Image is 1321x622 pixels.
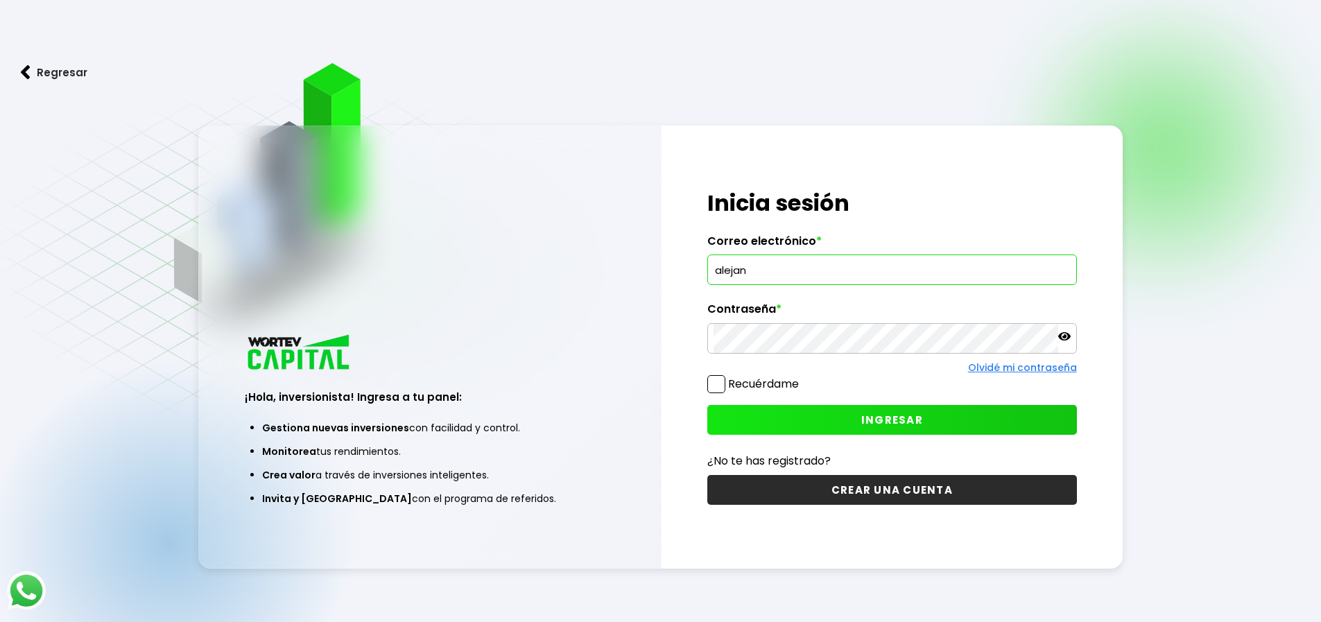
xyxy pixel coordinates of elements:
span: Invita y [GEOGRAPHIC_DATA] [262,492,412,506]
img: logo_wortev_capital [245,333,354,374]
label: Contraseña [707,302,1077,323]
span: Monitorea [262,444,316,458]
h3: ¡Hola, inversionista! Ingresa a tu panel: [245,389,614,405]
a: Olvidé mi contraseña [968,361,1077,374]
span: Gestiona nuevas inversiones [262,421,409,435]
span: Crea valor [262,468,316,482]
input: hola@wortev.capital [714,255,1071,284]
img: flecha izquierda [21,65,31,80]
button: INGRESAR [707,405,1077,435]
img: logos_whatsapp-icon.242b2217.svg [7,571,46,610]
p: ¿No te has registrado? [707,452,1077,469]
label: Recuérdame [728,376,799,392]
li: con el programa de referidos. [262,487,597,510]
label: Correo electrónico [707,234,1077,255]
a: ¿No te has registrado?CREAR UNA CUENTA [707,452,1077,505]
span: INGRESAR [861,413,923,427]
button: CREAR UNA CUENTA [707,475,1077,505]
li: a través de inversiones inteligentes. [262,463,597,487]
li: con facilidad y control. [262,416,597,440]
li: tus rendimientos. [262,440,597,463]
h1: Inicia sesión [707,187,1077,220]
